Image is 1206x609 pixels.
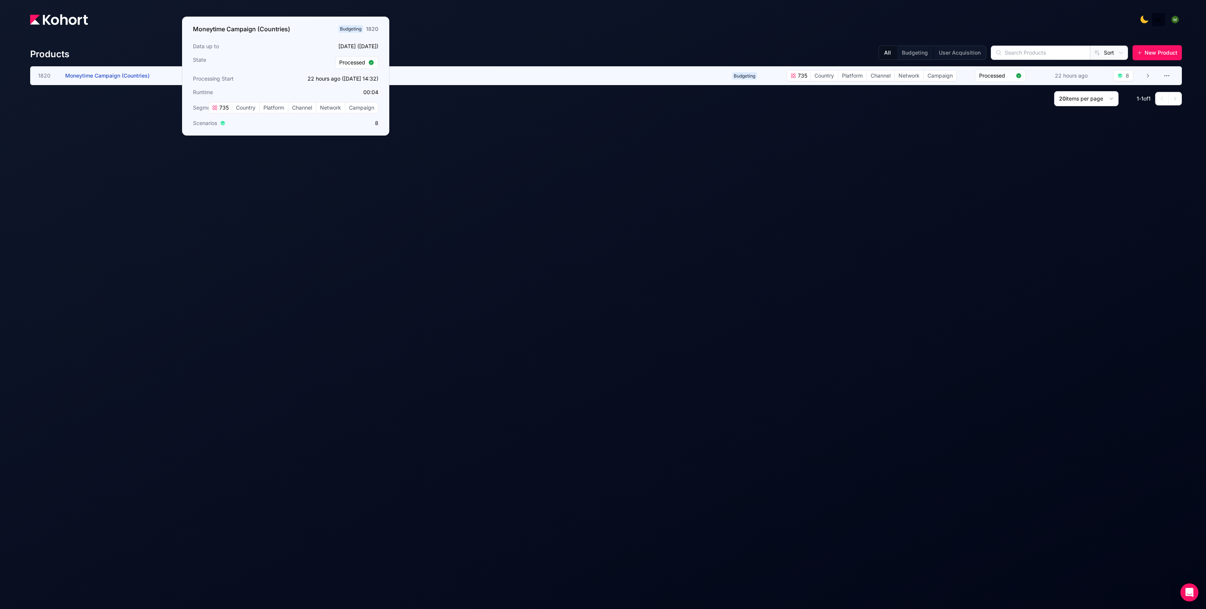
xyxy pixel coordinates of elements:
span: Platform [838,70,866,81]
input: Search Products [991,46,1090,60]
span: items per page [1066,95,1103,102]
span: New Product [1145,49,1177,56]
a: 1820Moneytime Campaign (Countries)Budgeting735CountryPlatformChannelNetworkCampaignProcessed22 ho... [38,67,1151,85]
span: Processed [339,59,365,66]
div: 22 hours ago [1053,70,1089,81]
div: 8 [1126,72,1129,79]
h3: State [193,56,283,69]
h3: Data up to [193,43,283,50]
span: Segments [193,104,218,111]
span: 735 [218,104,229,111]
div: 1820 [366,25,378,33]
span: Channel [867,70,894,81]
h3: Runtime [193,89,283,96]
button: All [879,46,896,60]
button: Budgeting [896,46,933,60]
span: Country [811,70,838,81]
span: Campaign [924,70,957,81]
p: 22 hours ago ([DATE] 14:32) [288,75,378,82]
span: Moneytime Campaign (Countries) [65,72,150,79]
span: Processed [979,72,1013,79]
h4: Products [30,48,69,60]
span: 1 [1148,95,1151,102]
p: [DATE] ([DATE]) [288,43,378,50]
div: Open Intercom Messenger [1180,583,1198,601]
span: Platform [260,102,288,113]
img: logo_MoneyTimeLogo_1_20250619094856634230.png [1155,16,1162,23]
span: Budgeting [338,25,363,33]
span: 20 [1059,95,1066,102]
button: User Acquisition [933,46,986,60]
span: Country [232,102,259,113]
span: 1 [1137,95,1139,102]
span: of [1143,95,1148,102]
h3: Processing Start [193,75,283,82]
span: 1 [1141,95,1143,102]
span: Campaign [345,102,378,113]
span: Channel [288,102,316,113]
img: Kohort logo [30,14,88,25]
span: 735 [796,72,807,79]
h3: Moneytime Campaign (Countries) [193,24,290,34]
span: - [1139,95,1141,102]
button: 20items per page [1054,91,1119,106]
span: Network [316,102,345,113]
span: 1820 [38,72,56,79]
app-duration-counter: 00:04 [363,89,378,95]
span: Budgeting [732,72,757,79]
button: New Product [1133,45,1182,60]
p: 8 [288,119,378,127]
span: Scenarios [193,119,217,127]
span: Sort [1104,49,1114,56]
span: Network [895,70,923,81]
